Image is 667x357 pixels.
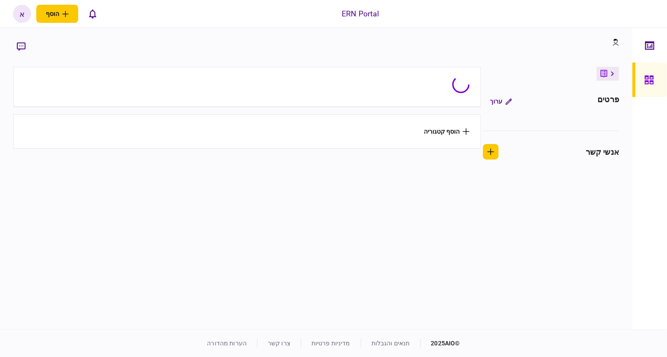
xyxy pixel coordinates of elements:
a: הערות מהדורה [207,340,247,347]
div: פרטים [597,94,619,109]
a: צרו קשר [268,340,290,347]
button: הוסף קטגוריה [424,128,470,135]
button: פתח רשימת התראות [83,5,102,23]
button: פתח תפריט להוספת לקוח [36,5,78,23]
button: א [13,5,31,23]
button: ערוך [483,94,519,109]
div: ERN Portal [342,8,379,19]
div: © 2025 AIO [420,339,460,348]
a: תנאים והגבלות [372,340,410,347]
a: מדיניות פרטיות [311,340,350,347]
div: אנשי קשר [586,146,619,158]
